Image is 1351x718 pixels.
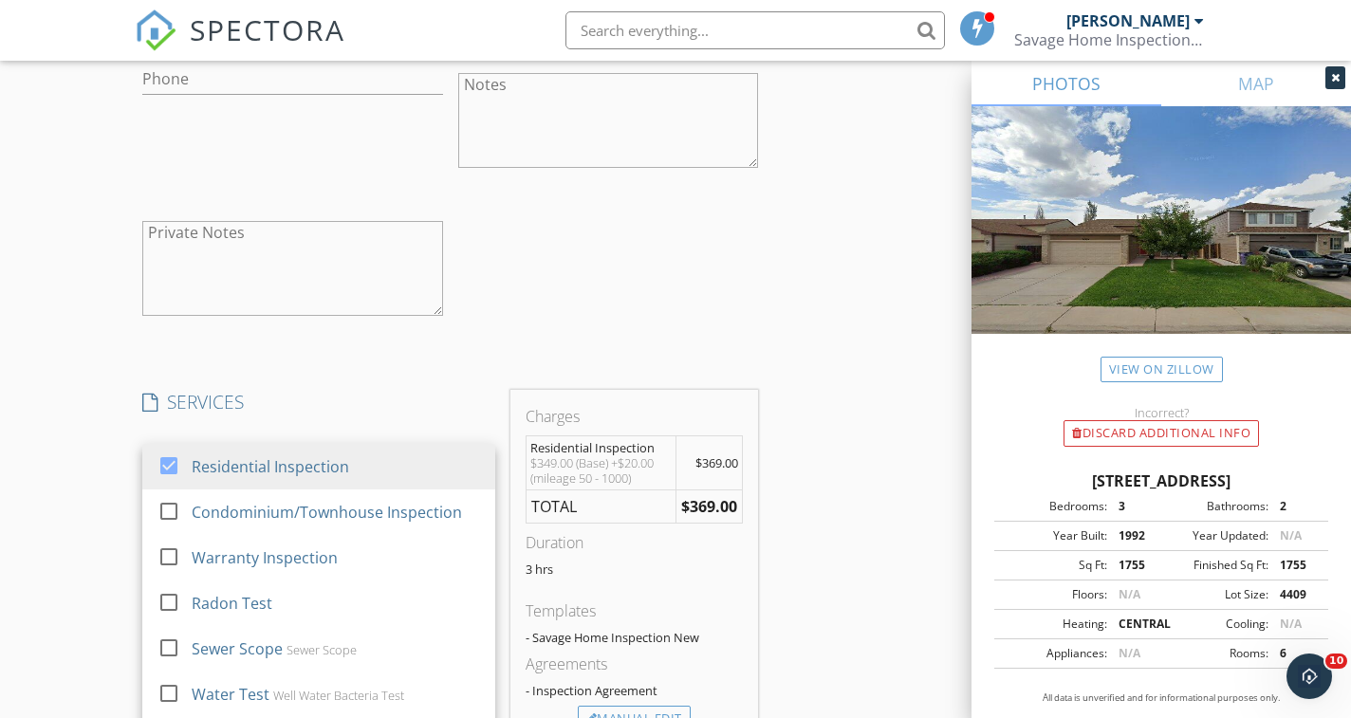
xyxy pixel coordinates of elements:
span: N/A [1119,645,1140,661]
div: 1755 [1107,557,1161,574]
div: Cooling: [1161,616,1268,633]
div: Residential Inspection [193,455,350,478]
div: - Inspection Agreement [526,683,743,698]
div: Incorrect? [972,405,1351,420]
div: Appliances: [1000,645,1107,662]
div: Year Updated: [1161,527,1268,544]
strong: $369.00 [681,496,737,517]
span: 10 [1325,654,1347,669]
div: [PERSON_NAME] [1066,11,1190,30]
span: N/A [1280,527,1302,543]
span: N/A [1119,586,1140,602]
div: Radon Test [193,592,273,615]
div: Well Water Bacteria Test [274,688,405,703]
img: streetview [972,106,1351,379]
div: $349.00 (Base) +$20.00 (mileage 50 - 1000) [530,455,673,486]
div: CENTRAL [1107,616,1161,633]
div: Templates [526,599,743,622]
div: Lot Size: [1161,586,1268,603]
a: View on Zillow [1101,357,1223,382]
div: 1992 [1107,527,1161,544]
div: 6 [1268,645,1323,662]
div: [STREET_ADDRESS] [994,469,1328,492]
div: Sewer Scope [287,642,358,657]
div: Residential Inspection [530,440,673,455]
a: SPECTORA [135,26,345,65]
img: The Best Home Inspection Software - Spectora [135,9,176,51]
p: 3 hrs [526,562,743,577]
div: Condominium/Townhouse Inspection [193,501,463,524]
div: Warranty Inspection [193,546,339,569]
span: N/A [1280,616,1302,632]
div: 4409 [1268,586,1323,603]
div: Sewer Scope [193,637,284,660]
div: Discard Additional info [1064,420,1259,447]
a: PHOTOS [972,61,1161,106]
h4: SERVICES [142,390,495,414]
div: Bathrooms: [1161,498,1268,515]
div: Finished Sq Ft: [1161,557,1268,574]
span: $369.00 [695,454,738,471]
div: Floors: [1000,586,1107,603]
div: 2 [1268,498,1323,515]
div: Rooms: [1161,645,1268,662]
span: SPECTORA [190,9,345,49]
p: All data is unverified and for informational purposes only. [994,691,1328,705]
div: 1755 [1268,557,1323,574]
div: Water Test [193,683,270,706]
div: Agreements [526,653,743,675]
iframe: Intercom live chat [1286,654,1332,699]
td: TOTAL [527,490,676,524]
div: Heating: [1000,616,1107,633]
div: - Savage Home Inspection New [526,630,743,645]
div: Year Built: [1000,527,1107,544]
div: Bedrooms: [1000,498,1107,515]
input: Search everything... [565,11,945,49]
div: Duration [526,531,743,554]
a: MAP [1161,61,1351,106]
div: 3 [1107,498,1161,515]
div: Sq Ft: [1000,557,1107,574]
div: Savage Home Inspections LLC [1014,30,1204,49]
div: Charges [526,405,743,428]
